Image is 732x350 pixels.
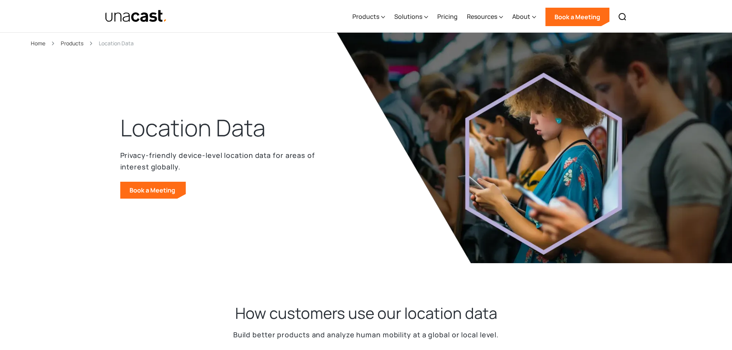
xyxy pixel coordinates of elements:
div: About [512,1,536,33]
p: Build better products and analyze human mobility at a global or local level. [233,329,499,340]
div: Solutions [394,12,422,21]
a: home [105,10,168,23]
p: Privacy-friendly device-level location data for areas of interest globally. [120,149,320,173]
h1: Location Data [120,113,266,143]
img: Search icon [618,12,627,22]
a: Book a Meeting [120,182,186,199]
div: Resources [467,12,497,21]
a: Home [31,39,45,48]
div: About [512,12,530,21]
div: Products [352,1,385,33]
a: Book a Meeting [545,8,609,26]
a: Pricing [437,1,458,33]
a: Products [61,39,83,48]
img: Unacast text logo [105,10,168,23]
div: Products [352,12,379,21]
div: Location Data [99,39,134,48]
div: Solutions [394,1,428,33]
div: Resources [467,1,503,33]
h2: How customers use our location data [235,303,497,323]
